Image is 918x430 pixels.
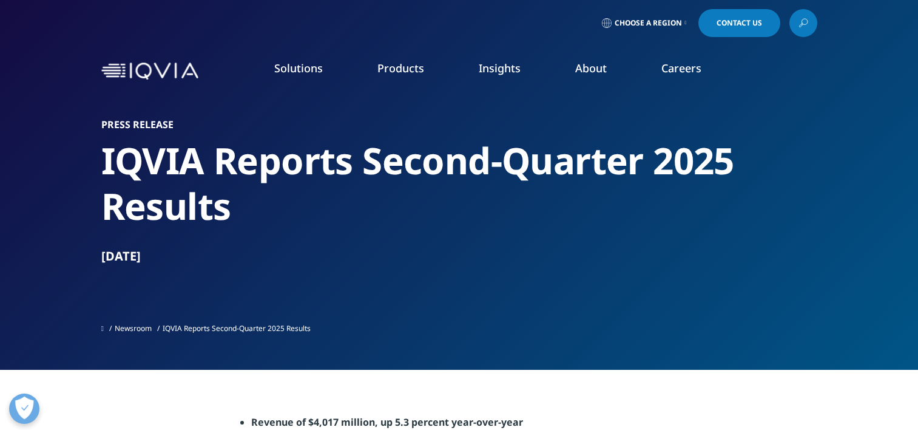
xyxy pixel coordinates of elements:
[274,61,323,75] a: Solutions
[698,9,780,37] a: Contact Us
[479,61,521,75] a: Insights
[101,248,817,265] div: [DATE]
[101,118,817,131] h1: Press Release
[101,138,817,229] h2: IQVIA Reports Second-Quarter 2025 Results
[717,19,762,27] span: Contact Us
[9,394,39,424] button: Abrir preferencias
[203,43,817,100] nav: Primary
[115,323,152,333] a: Newsroom
[661,61,701,75] a: Careers
[163,323,311,333] span: IQVIA Reports Second-Quarter 2025 Results
[251,415,523,429] strong: Revenue of $4,017 million, up 5.3 percent year-over-year
[575,61,607,75] a: About
[101,63,198,80] img: IQVIA Healthcare Information Technology and Pharma Clinical Research Company
[377,61,424,75] a: Products
[615,18,682,28] span: Choose a Region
